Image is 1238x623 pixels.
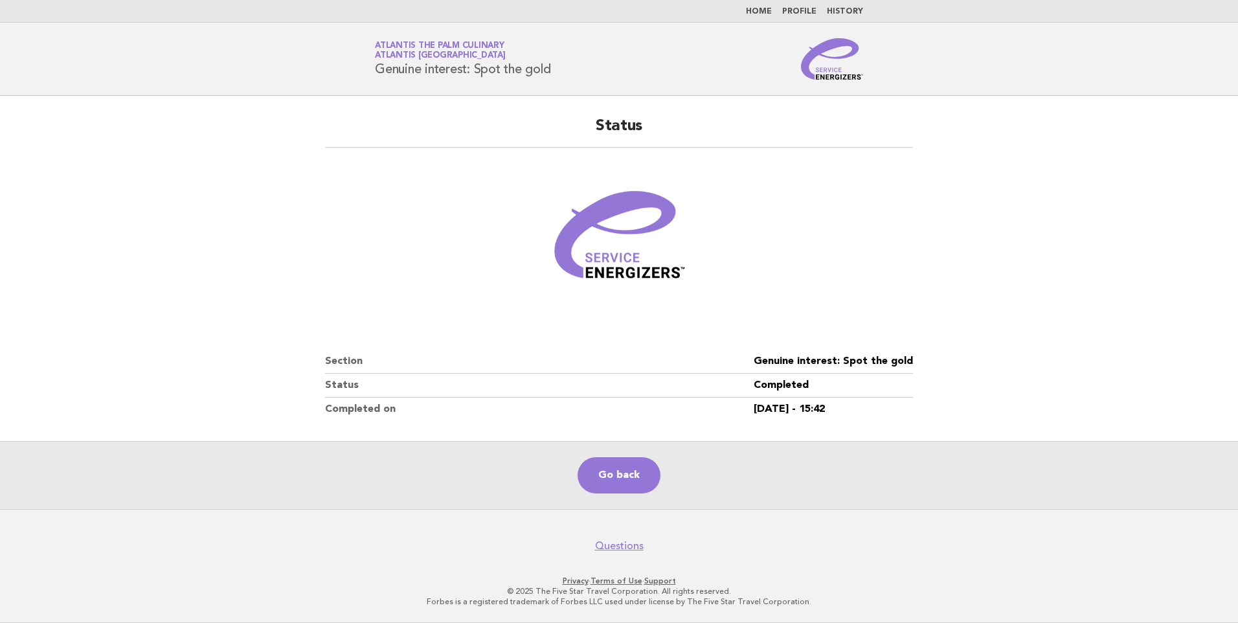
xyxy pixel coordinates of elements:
dt: Section [325,350,754,374]
p: Forbes is a registered trademark of Forbes LLC used under license by The Five Star Travel Corpora... [223,596,1015,607]
h2: Status [325,116,913,148]
dd: Genuine interest: Spot the gold [754,350,913,374]
h1: Genuine interest: Spot the gold [375,42,550,76]
dd: [DATE] - 15:42 [754,398,913,421]
a: Questions [595,539,644,552]
dd: Completed [754,374,913,398]
p: · · [223,576,1015,586]
img: Service Energizers [801,38,863,80]
a: Privacy [563,576,589,585]
dt: Completed on [325,398,754,421]
img: Verified [541,163,697,319]
a: Terms of Use [591,576,642,585]
a: Go back [578,457,660,493]
a: History [827,8,863,16]
dt: Status [325,374,754,398]
a: Home [746,8,772,16]
a: Support [644,576,676,585]
span: Atlantis [GEOGRAPHIC_DATA] [375,52,506,60]
p: © 2025 The Five Star Travel Corporation. All rights reserved. [223,586,1015,596]
a: Profile [782,8,816,16]
a: Atlantis The Palm CulinaryAtlantis [GEOGRAPHIC_DATA] [375,41,506,60]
